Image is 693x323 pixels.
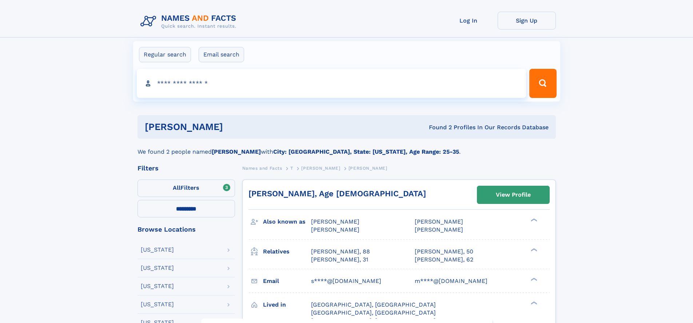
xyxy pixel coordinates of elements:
[415,218,463,225] span: [PERSON_NAME]
[273,148,459,155] b: City: [GEOGRAPHIC_DATA], State: [US_STATE], Age Range: 25-35
[496,186,531,203] div: View Profile
[529,277,538,281] div: ❯
[141,302,174,307] div: [US_STATE]
[263,245,311,258] h3: Relatives
[138,165,235,172] div: Filters
[415,256,473,264] a: [PERSON_NAME], 62
[477,186,549,204] a: View Profile
[311,256,368,264] a: [PERSON_NAME], 31
[301,166,340,171] span: [PERSON_NAME]
[415,226,463,233] span: [PERSON_NAME]
[311,218,359,225] span: [PERSON_NAME]
[141,283,174,289] div: [US_STATE]
[439,12,498,29] a: Log In
[138,226,235,233] div: Browse Locations
[248,189,426,198] a: [PERSON_NAME], Age [DEMOGRAPHIC_DATA]
[311,226,359,233] span: [PERSON_NAME]
[529,69,556,98] button: Search Button
[173,184,180,191] span: All
[141,247,174,253] div: [US_STATE]
[290,166,293,171] span: T
[263,216,311,228] h3: Also known as
[138,139,556,156] div: We found 2 people named with .
[529,218,538,222] div: ❯
[263,275,311,287] h3: Email
[139,47,191,62] label: Regular search
[138,180,235,197] label: Filters
[349,166,387,171] span: [PERSON_NAME]
[212,148,261,155] b: [PERSON_NAME]
[141,265,174,271] div: [US_STATE]
[326,123,549,131] div: Found 2 Profiles In Our Records Database
[242,164,282,173] a: Names and Facts
[301,164,340,173] a: [PERSON_NAME]
[311,301,436,308] span: [GEOGRAPHIC_DATA], [GEOGRAPHIC_DATA]
[529,247,538,252] div: ❯
[529,300,538,305] div: ❯
[415,248,473,256] a: [PERSON_NAME], 50
[498,12,556,29] a: Sign Up
[311,248,370,256] a: [PERSON_NAME], 88
[199,47,244,62] label: Email search
[138,12,242,31] img: Logo Names and Facts
[263,299,311,311] h3: Lived in
[311,309,436,316] span: [GEOGRAPHIC_DATA], [GEOGRAPHIC_DATA]
[145,122,326,131] h1: [PERSON_NAME]
[290,164,293,173] a: T
[137,69,526,98] input: search input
